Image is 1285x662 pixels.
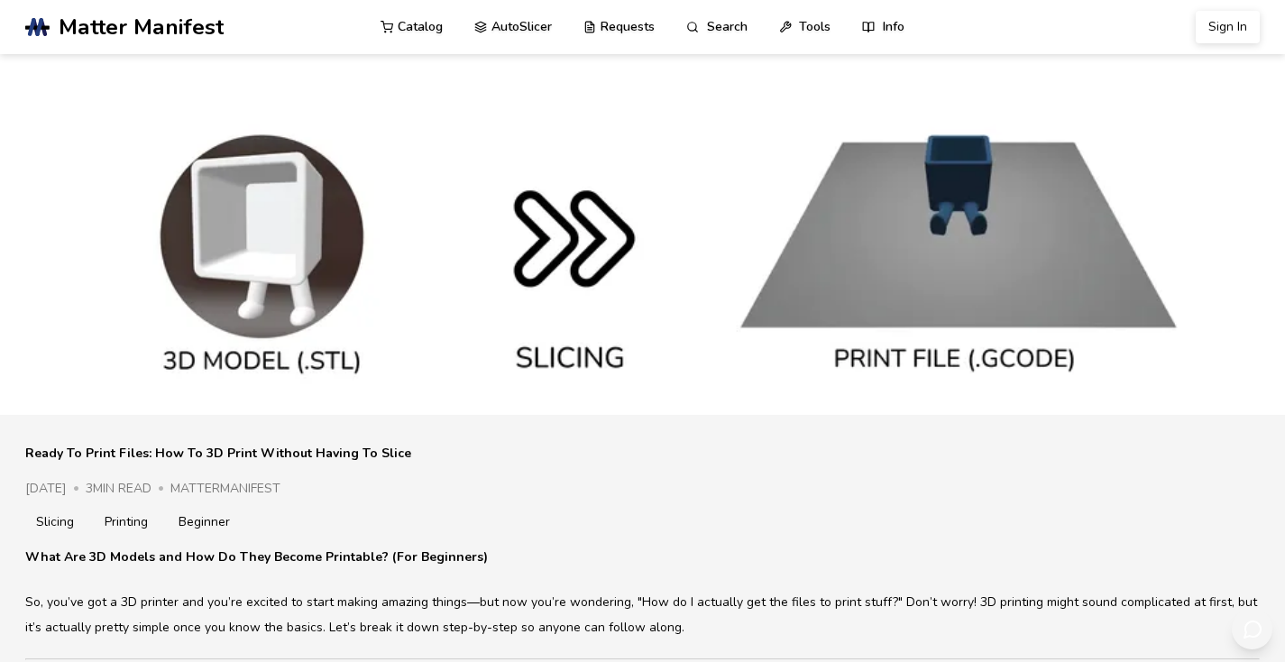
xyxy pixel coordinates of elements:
[94,510,159,535] a: Printing
[25,590,1260,640] p: So, you’ve got a 3D printer and you’re excited to start making amazing things—but now you’re wond...
[168,510,241,535] a: Beginner
[25,544,1260,572] h2: What Are 3D Models and How Do They Become Printable? (For Beginners)
[1232,609,1272,649] button: Send feedback via email
[25,440,1260,468] h1: Ready To Print Files: How To 3D Print Without Having To Slice
[86,482,170,496] div: 3 min read
[59,14,224,40] span: Matter Manifest
[1196,11,1260,43] button: Sign In
[170,482,293,496] div: MatterManifest
[25,482,86,496] div: [DATE]
[25,510,85,535] a: Slicing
